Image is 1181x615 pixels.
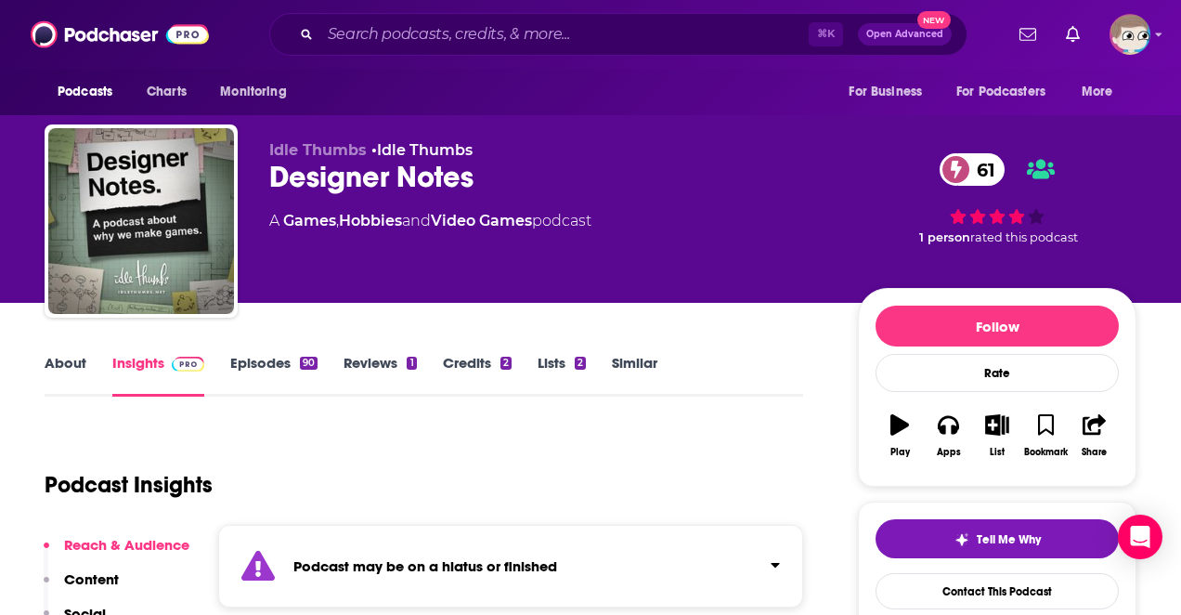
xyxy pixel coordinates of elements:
div: Bookmark [1024,447,1068,458]
span: 1 person [919,230,970,244]
span: rated this podcast [970,230,1078,244]
button: open menu [836,74,945,110]
div: 61 1 personrated this podcast [858,141,1136,256]
span: Idle Thumbs [269,141,367,159]
button: Content [44,570,119,605]
span: For Business [849,79,922,105]
a: Similar [612,354,657,397]
span: Podcasts [58,79,112,105]
button: Open AdvancedNew [858,23,952,46]
div: Play [890,447,910,458]
a: Show notifications dropdown [1058,19,1087,50]
a: Video Games [431,212,532,229]
button: open menu [944,74,1072,110]
div: List [990,447,1005,458]
button: Follow [876,306,1119,347]
span: , [336,212,339,229]
span: ⌘ K [809,22,843,46]
div: Rate [876,354,1119,392]
img: Podchaser - Follow, Share and Rate Podcasts [31,17,209,52]
a: About [45,354,86,397]
a: Episodes90 [230,354,318,397]
button: List [973,402,1021,469]
button: Play [876,402,924,469]
span: Open Advanced [866,30,943,39]
button: Share [1071,402,1119,469]
span: • [371,141,473,159]
span: For Podcasters [956,79,1045,105]
button: Apps [924,402,972,469]
span: Tell Me Why [977,532,1041,547]
a: Contact This Podcast [876,573,1119,609]
img: tell me why sparkle [954,532,969,547]
a: Hobbies [339,212,402,229]
button: open menu [207,74,310,110]
input: Search podcasts, credits, & more... [320,20,809,49]
div: 2 [500,357,512,370]
div: 90 [300,357,318,370]
div: Apps [937,447,961,458]
h1: Podcast Insights [45,471,213,499]
a: Idle Thumbs [377,141,473,159]
div: A podcast [269,210,591,232]
button: Show profile menu [1110,14,1150,55]
img: Podchaser Pro [172,357,204,372]
a: Lists2 [538,354,586,397]
div: Search podcasts, credits, & more... [269,13,967,56]
a: InsightsPodchaser Pro [112,354,204,397]
p: Reach & Audience [64,536,189,554]
span: More [1082,79,1113,105]
img: Designer Notes [48,128,234,314]
button: Bookmark [1021,402,1070,469]
span: Logged in as JeremyBonds [1110,14,1150,55]
a: 61 [940,153,1005,186]
a: Charts [135,74,198,110]
button: Reach & Audience [44,536,189,570]
a: Credits2 [443,354,512,397]
span: New [917,11,951,29]
button: open menu [1069,74,1136,110]
div: 2 [575,357,586,370]
section: Click to expand status details [218,525,803,608]
strong: Podcast may be on a hiatus or finished [293,557,557,575]
a: Reviews1 [344,354,416,397]
span: and [402,212,431,229]
img: User Profile [1110,14,1150,55]
span: Charts [147,79,187,105]
div: 1 [407,357,416,370]
button: tell me why sparkleTell Me Why [876,519,1119,558]
div: Share [1082,447,1107,458]
p: Content [64,570,119,588]
button: open menu [45,74,136,110]
a: Games [283,212,336,229]
span: 61 [958,153,1005,186]
span: Monitoring [220,79,286,105]
div: Open Intercom Messenger [1118,515,1162,559]
a: Show notifications dropdown [1012,19,1044,50]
